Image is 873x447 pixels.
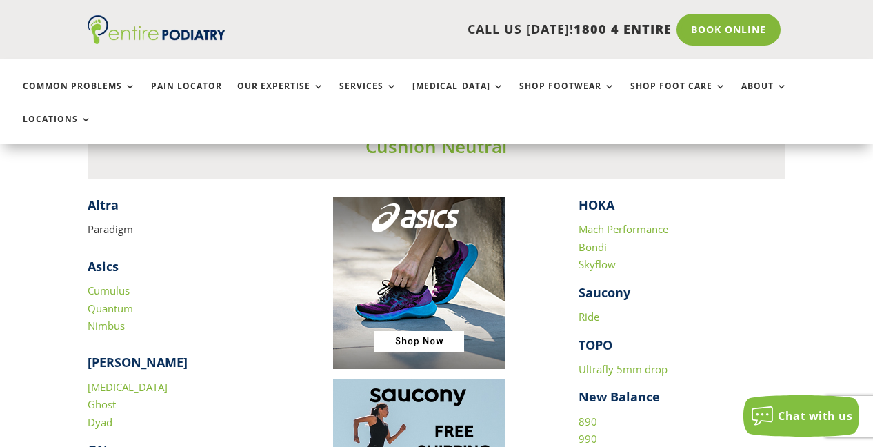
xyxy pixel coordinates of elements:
[579,388,660,405] strong: New Balance
[630,81,726,111] a: Shop Foot Care
[339,81,397,111] a: Services
[741,81,787,111] a: About
[88,15,225,44] img: logo (1)
[88,284,130,297] a: Cumulus
[23,115,92,144] a: Locations
[88,415,112,429] a: Dyad
[412,81,504,111] a: [MEDICAL_DATA]
[88,319,125,332] a: Nimbus
[676,14,781,46] a: Book Online
[244,21,672,39] p: CALL US [DATE]!
[151,81,222,111] a: Pain Locator
[88,197,294,221] h4: ​
[579,257,616,271] a: Skyflow
[743,395,859,437] button: Chat with us
[579,222,668,236] a: Mach Performance
[574,21,672,37] span: 1800 4 ENTIRE
[579,362,668,376] a: Ultrafly 5mm drop
[778,408,852,424] span: Chat with us
[579,310,599,324] a: Ride
[333,197,505,369] img: Image to click to buy ASIC shoes online
[88,380,168,394] a: [MEDICAL_DATA]
[579,337,612,353] strong: TOPO
[579,197,614,213] strong: HOKA
[579,432,597,446] a: 990
[237,81,324,111] a: Our Expertise
[579,240,607,254] a: Bondi
[88,397,116,411] a: Ghost
[88,258,119,275] strong: Asics
[519,81,615,111] a: Shop Footwear
[88,221,294,239] p: Paradigm
[579,415,597,428] a: 890
[88,197,119,213] strong: Altra
[23,81,136,111] a: Common Problems
[88,354,188,370] strong: [PERSON_NAME]
[88,33,225,47] a: Entire Podiatry
[579,284,630,301] strong: Saucony
[88,301,133,315] a: Quantum
[88,134,786,166] h3: Cushion Neutral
